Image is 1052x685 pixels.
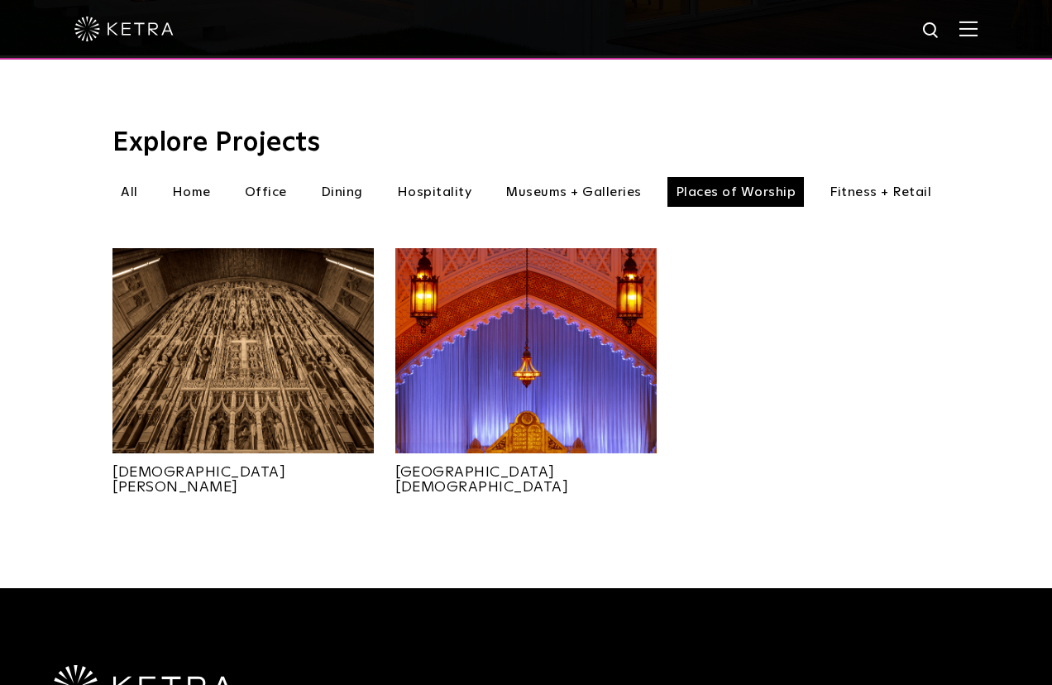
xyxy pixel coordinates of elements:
[74,17,174,41] img: ketra-logo-2019-white
[237,177,295,207] li: Office
[164,177,219,207] li: Home
[921,21,942,41] img: search icon
[112,130,940,156] h3: Explore Projects
[667,177,805,207] li: Places of Worship
[395,248,657,453] img: New-Project-Page-hero-(3x)_0005_Sanctuary_Park-Avenue-Synagogue_Color_24
[959,21,978,36] img: Hamburger%20Nav.svg
[112,248,374,453] img: New-Project-Page-hero-(3x)_0010_MB20170216_St.Thomas_IMG_0465
[389,177,481,207] li: Hospitality
[821,177,940,207] li: Fitness + Retail
[313,177,371,207] li: Dining
[497,177,650,207] li: Museums + Galleries
[395,453,657,495] a: [GEOGRAPHIC_DATA][DEMOGRAPHIC_DATA]
[112,453,374,495] a: [DEMOGRAPHIC_DATA][PERSON_NAME]
[112,177,146,207] li: All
